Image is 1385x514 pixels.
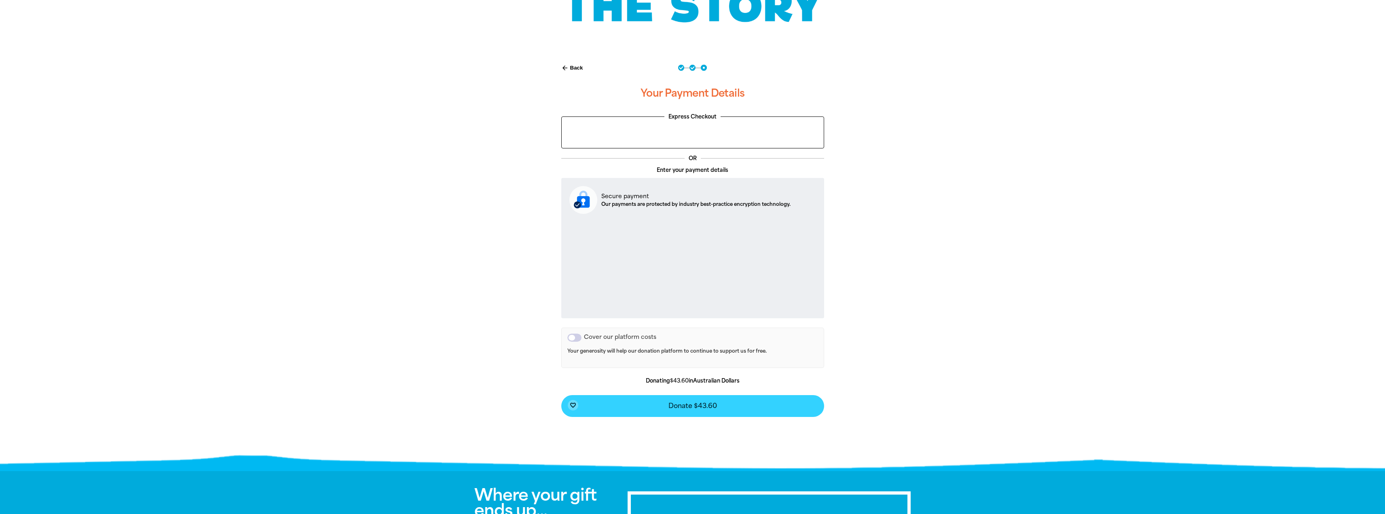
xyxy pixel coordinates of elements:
[561,395,824,417] button: favorite_borderDonate $43.60
[701,65,707,71] button: Navigate to step 3 of 3 to enter your payment details
[561,166,824,174] p: Enter your payment details
[601,201,791,208] p: Our payments are protected by industry best-practice encryption technology.
[561,64,569,72] i: arrow_back
[664,113,721,121] legend: Express Checkout
[685,154,701,163] p: OR
[670,378,689,384] b: $43.60
[678,65,684,71] button: Navigate to step 1 of 3 to enter your donation amount
[570,402,576,408] i: favorite_border
[567,334,581,342] button: Cover our platform costs
[601,192,791,201] p: Secure payment
[566,121,820,143] iframe: PayPal-paypal
[689,65,696,71] button: Navigate to step 2 of 3 to enter your details
[561,377,824,385] p: Donating in Australian Dollars
[558,61,586,75] button: Back
[668,403,717,409] span: Donate $43.60
[567,348,818,362] p: Your generosity will help our donation platform to continue to support us for free.
[568,220,818,311] iframe: Secure payment input frame
[561,80,824,106] h3: Your Payment Details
